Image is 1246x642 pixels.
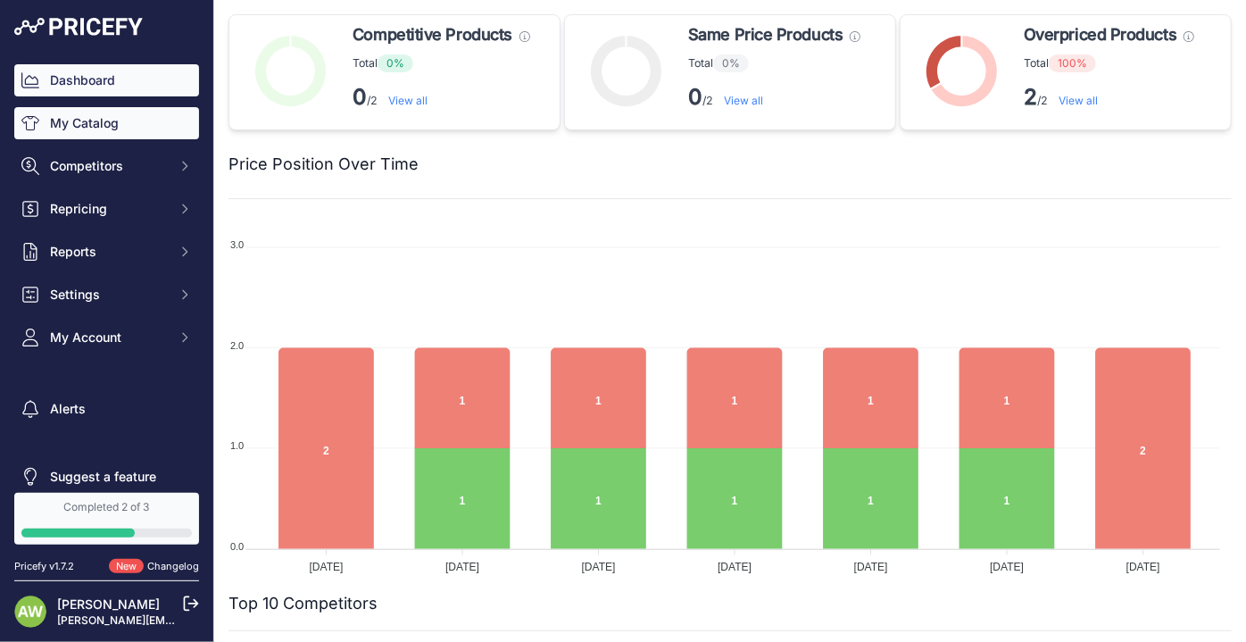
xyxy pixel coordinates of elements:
[14,321,199,354] button: My Account
[353,83,530,112] p: /2
[50,243,167,261] span: Reports
[1126,562,1160,574] tspan: [DATE]
[14,64,199,96] a: Dashboard
[1059,94,1098,107] a: View all
[14,193,199,225] button: Repricing
[353,84,367,110] strong: 0
[990,562,1024,574] tspan: [DATE]
[1024,84,1037,110] strong: 2
[14,18,143,36] img: Pricefy Logo
[57,613,332,627] a: [PERSON_NAME][EMAIL_ADDRESS][DOMAIN_NAME]
[378,54,413,72] span: 0%
[688,22,843,47] span: Same Price Products
[718,562,752,574] tspan: [DATE]
[228,591,378,616] h2: Top 10 Competitors
[14,236,199,268] button: Reports
[14,150,199,182] button: Competitors
[230,340,244,351] tspan: 2.0
[1049,54,1096,72] span: 100%
[353,22,512,47] span: Competitive Products
[147,560,199,572] a: Changelog
[688,54,860,72] p: Total
[310,562,344,574] tspan: [DATE]
[1024,22,1176,47] span: Overpriced Products
[21,500,192,514] div: Completed 2 of 3
[109,559,144,574] span: New
[230,440,244,451] tspan: 1.0
[854,562,888,574] tspan: [DATE]
[50,157,167,175] span: Competitors
[14,393,199,425] a: Alerts
[353,54,530,72] p: Total
[50,329,167,346] span: My Account
[713,54,749,72] span: 0%
[228,152,419,177] h2: Price Position Over Time
[14,461,199,493] a: Suggest a feature
[230,541,244,552] tspan: 0.0
[14,64,199,493] nav: Sidebar
[14,493,199,545] a: Completed 2 of 3
[445,562,479,574] tspan: [DATE]
[688,84,702,110] strong: 0
[1024,83,1194,112] p: /2
[14,107,199,139] a: My Catalog
[1024,54,1194,72] p: Total
[388,94,428,107] a: View all
[14,559,74,574] div: Pricefy v1.7.2
[230,239,244,250] tspan: 3.0
[14,279,199,311] button: Settings
[50,200,167,218] span: Repricing
[50,286,167,304] span: Settings
[688,83,860,112] p: /2
[57,596,160,612] a: [PERSON_NAME]
[724,94,763,107] a: View all
[582,562,616,574] tspan: [DATE]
